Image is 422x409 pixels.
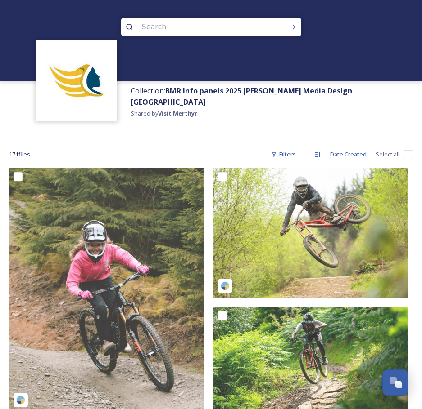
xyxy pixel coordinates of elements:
[9,150,30,159] span: 171 file s
[221,281,230,290] img: snapsea-logo.png
[131,109,197,117] span: Shared by
[382,369,408,396] button: Open Chat
[158,109,197,117] strong: Visit Merthyr
[267,146,300,163] div: Filters
[16,396,25,405] img: snapsea-logo.png
[326,146,371,163] div: Date Created
[376,150,399,159] span: Select all
[131,86,352,107] strong: BMR Info panels 2025 [PERSON_NAME] Media Design [GEOGRAPHIC_DATA]
[131,86,352,107] span: Collection:
[137,17,261,37] input: Search
[213,168,409,298] img: bikepark_wales-3245818.jpg
[41,45,113,117] img: download.jpeg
